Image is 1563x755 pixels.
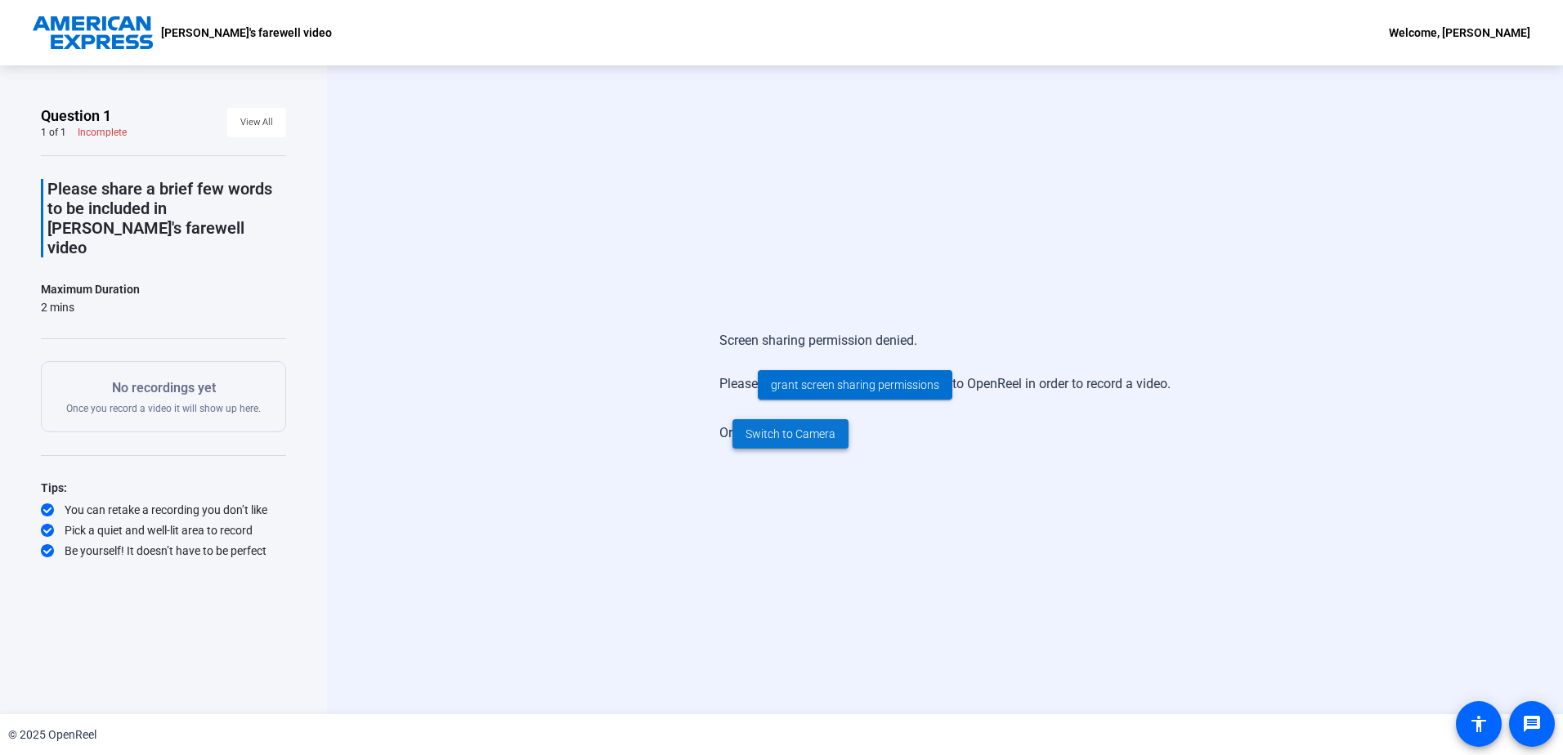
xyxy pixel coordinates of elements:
p: [PERSON_NAME]'s farewell video [161,23,332,42]
span: Switch to Camera [746,426,835,443]
span: Question 1 [41,106,111,126]
div: Incomplete [78,126,127,139]
p: No recordings yet [66,378,261,398]
button: grant screen sharing permissions [758,370,952,400]
div: Pick a quiet and well-lit area to record [41,522,286,538]
p: Please share a brief few words to be included in [PERSON_NAME]'s farewell video [47,179,286,257]
span: grant screen sharing permissions [771,377,939,394]
div: 2 mins [41,299,140,315]
mat-icon: accessibility [1469,714,1489,734]
span: View All [240,110,273,135]
div: Once you record a video it will show up here. [66,378,261,415]
div: 1 of 1 [41,126,66,139]
img: OpenReel logo [33,16,153,49]
button: Switch to Camera [732,419,849,449]
mat-icon: message [1522,714,1542,734]
div: Maximum Duration [41,279,140,299]
div: Tips: [41,478,286,498]
button: View All [227,108,286,137]
div: © 2025 OpenReel [8,726,96,744]
div: Be yourself! It doesn’t have to be perfect [41,543,286,559]
div: Screen sharing permission denied. Please to OpenReel in order to record a video. Or [719,315,1171,465]
div: You can retake a recording you don’t like [41,502,286,518]
div: Welcome, [PERSON_NAME] [1389,23,1530,42]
